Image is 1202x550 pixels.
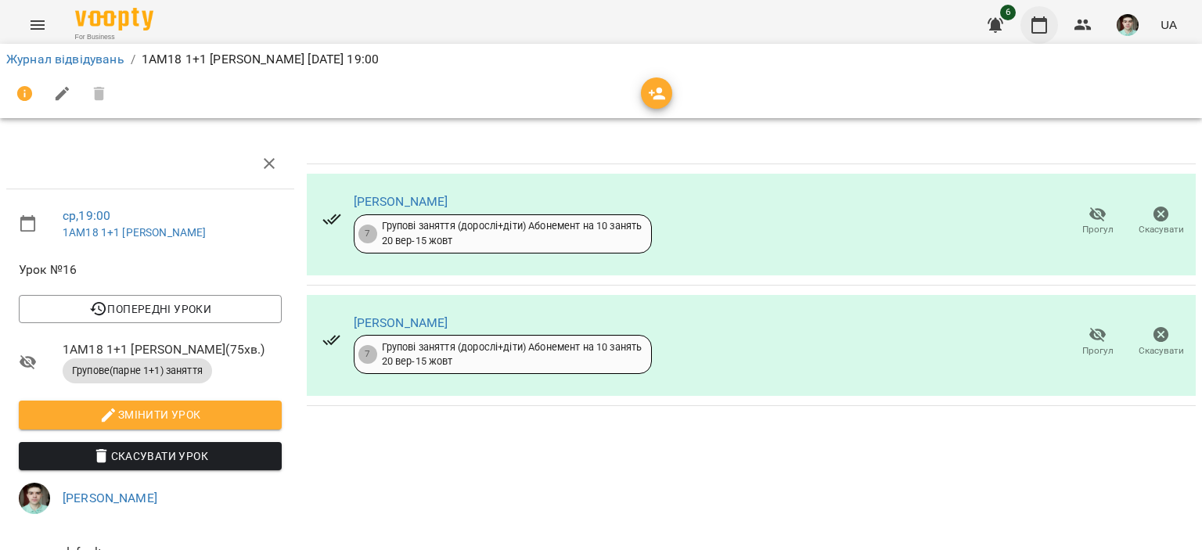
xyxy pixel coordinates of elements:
[63,491,157,505] a: [PERSON_NAME]
[1117,14,1139,36] img: 8482cb4e613eaef2b7d25a10e2b5d949.jpg
[1129,320,1193,364] button: Скасувати
[131,50,135,69] li: /
[1066,320,1129,364] button: Прогул
[19,442,282,470] button: Скасувати Урок
[19,401,282,429] button: Змінити урок
[75,8,153,31] img: Voopty Logo
[1161,16,1177,33] span: UA
[19,483,50,514] img: 8482cb4e613eaef2b7d25a10e2b5d949.jpg
[31,300,269,318] span: Попередні уроки
[358,345,377,364] div: 7
[6,50,1196,69] nav: breadcrumb
[19,295,282,323] button: Попередні уроки
[19,261,282,279] span: Урок №16
[63,208,110,223] a: ср , 19:00
[142,50,379,69] p: 1АМ18 1+1 [PERSON_NAME] [DATE] 19:00
[63,226,206,239] a: 1АМ18 1+1 [PERSON_NAME]
[1082,223,1114,236] span: Прогул
[354,194,448,209] a: [PERSON_NAME]
[382,219,642,248] div: Групові заняття (дорослі+діти) Абонемент на 10 занять 20 вер - 15 жовт
[19,6,56,44] button: Menu
[1139,223,1184,236] span: Скасувати
[1000,5,1016,20] span: 6
[1082,344,1114,358] span: Прогул
[75,32,153,42] span: For Business
[358,225,377,243] div: 7
[63,364,212,378] span: Групове(парне 1+1) заняття
[354,315,448,330] a: [PERSON_NAME]
[1154,10,1183,39] button: UA
[31,405,269,424] span: Змінити урок
[6,52,124,67] a: Журнал відвідувань
[63,340,282,359] span: 1АМ18 1+1 [PERSON_NAME] ( 75 хв. )
[1066,200,1129,243] button: Прогул
[1129,200,1193,243] button: Скасувати
[382,340,642,369] div: Групові заняття (дорослі+діти) Абонемент на 10 занять 20 вер - 15 жовт
[31,447,269,466] span: Скасувати Урок
[1139,344,1184,358] span: Скасувати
